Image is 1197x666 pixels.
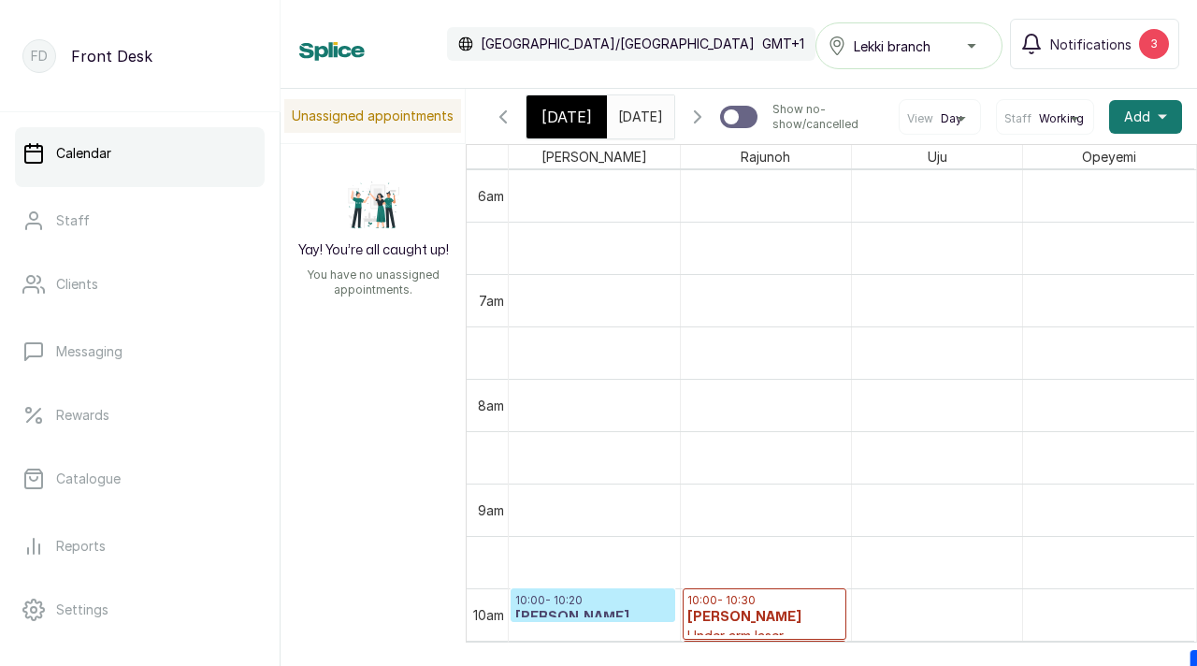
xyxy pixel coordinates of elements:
[541,106,592,128] span: [DATE]
[1039,111,1084,126] span: Working
[1004,111,1086,126] button: StaffWorking
[31,47,48,65] p: FD
[924,145,951,168] span: Uju
[71,45,152,67] p: Front Desk
[15,258,265,311] a: Clients
[15,127,265,180] a: Calendar
[56,275,98,294] p: Clients
[15,195,265,247] a: Staff
[292,268,454,297] p: You have no unassigned appointments.
[526,95,607,138] div: [DATE]
[56,601,108,619] p: Settings
[538,145,651,168] span: [PERSON_NAME]
[815,22,1002,69] button: Lekki branch
[56,537,106,556] p: Reports
[284,99,461,133] p: Unassigned appointments
[474,500,508,520] div: 9am
[907,111,973,126] button: ViewDay
[15,326,265,378] a: Messaging
[1078,145,1140,168] span: Opeyemi
[1050,35,1132,54] span: Notifications
[1109,100,1182,134] button: Add
[298,241,449,260] h2: Yay! You’re all caught up!
[762,35,804,53] p: GMT+1
[515,608,671,627] h3: [PERSON_NAME]
[737,145,794,168] span: Rajunoh
[1124,108,1150,126] span: Add
[56,211,90,230] p: Staff
[687,627,843,645] p: Under arm laser
[15,389,265,442] a: Rewards
[907,111,933,126] span: View
[15,520,265,572] a: Reports
[854,36,930,56] span: Lekki branch
[1004,111,1031,126] span: Staff
[772,102,884,132] p: Show no-show/cancelled
[469,605,508,625] div: 10am
[56,470,121,488] p: Catalogue
[56,144,111,163] p: Calendar
[474,396,508,415] div: 8am
[15,453,265,505] a: Catalogue
[475,291,508,311] div: 7am
[56,342,123,361] p: Messaging
[1139,29,1169,59] div: 3
[56,406,109,425] p: Rewards
[941,111,962,126] span: Day
[1010,19,1179,69] button: Notifications3
[515,593,671,608] p: 10:00 - 10:20
[15,584,265,636] a: Settings
[481,35,755,53] p: [GEOGRAPHIC_DATA]/[GEOGRAPHIC_DATA]
[687,593,843,608] p: 10:00 - 10:30
[474,186,508,206] div: 6am
[687,608,843,627] h3: [PERSON_NAME]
